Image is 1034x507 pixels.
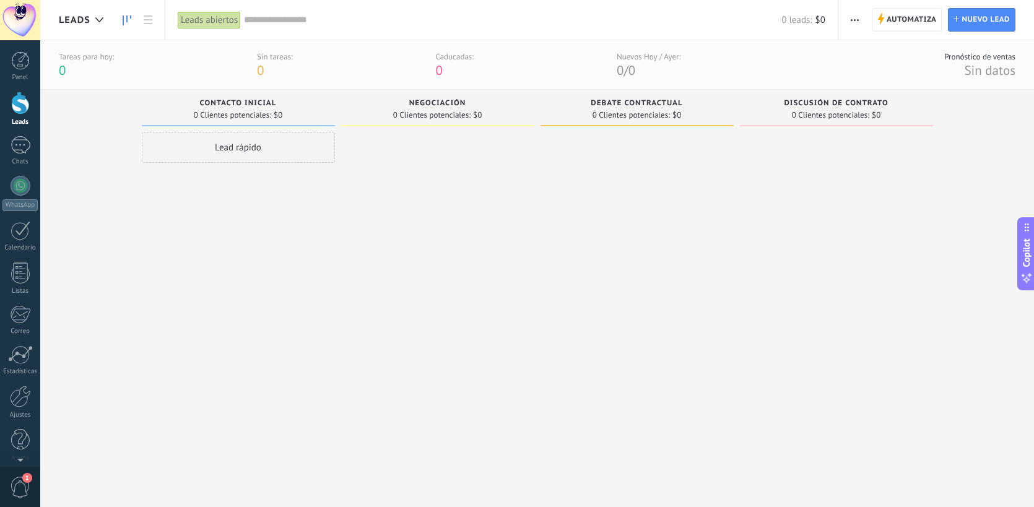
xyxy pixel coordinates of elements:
[815,14,825,26] span: $0
[781,14,812,26] span: 0 leads:
[200,99,277,108] span: Contacto inicial
[962,9,1010,31] span: Nuevo lead
[846,8,864,32] button: Más
[59,51,114,62] div: Tareas para hoy:
[2,74,38,82] div: Panel
[792,111,869,119] span: 0 Clientes potenciales:
[2,411,38,419] div: Ajustes
[409,99,466,108] span: Negociación
[22,473,32,483] span: 1
[393,111,471,119] span: 0 Clientes potenciales:
[2,368,38,376] div: Estadísticas
[672,111,681,119] span: $0
[2,118,38,126] div: Leads
[435,62,442,79] span: 0
[964,62,1015,79] span: Sin datos
[59,14,90,26] span: Leads
[137,8,159,32] a: Lista
[872,8,942,32] a: Automatiza
[148,99,329,110] div: Contacto inicial
[623,62,628,79] span: /
[784,99,888,108] span: Discusión de contrato
[628,62,635,79] span: 0
[2,244,38,252] div: Calendario
[591,99,682,108] span: Debate contractual
[2,327,38,336] div: Correo
[1020,238,1033,267] span: Copilot
[142,132,335,163] div: Lead rápido
[257,62,264,79] span: 0
[347,99,528,110] div: Negociación
[948,8,1015,32] a: Nuevo lead
[2,199,38,211] div: WhatsApp
[178,11,241,29] div: Leads abiertos
[944,51,1015,62] div: Pronóstico de ventas
[547,99,728,110] div: Debate contractual
[2,158,38,166] div: Chats
[194,111,271,119] span: 0 Clientes potenciales:
[274,111,282,119] span: $0
[746,99,927,110] div: Discusión de contrato
[116,8,137,32] a: Leads
[435,51,474,62] div: Caducadas:
[59,62,66,79] span: 0
[593,111,670,119] span: 0 Clientes potenciales:
[257,51,293,62] div: Sin tareas:
[617,51,680,62] div: Nuevos Hoy / Ayer:
[872,111,880,119] span: $0
[887,9,937,31] span: Automatiza
[473,111,482,119] span: $0
[2,287,38,295] div: Listas
[617,62,623,79] span: 0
